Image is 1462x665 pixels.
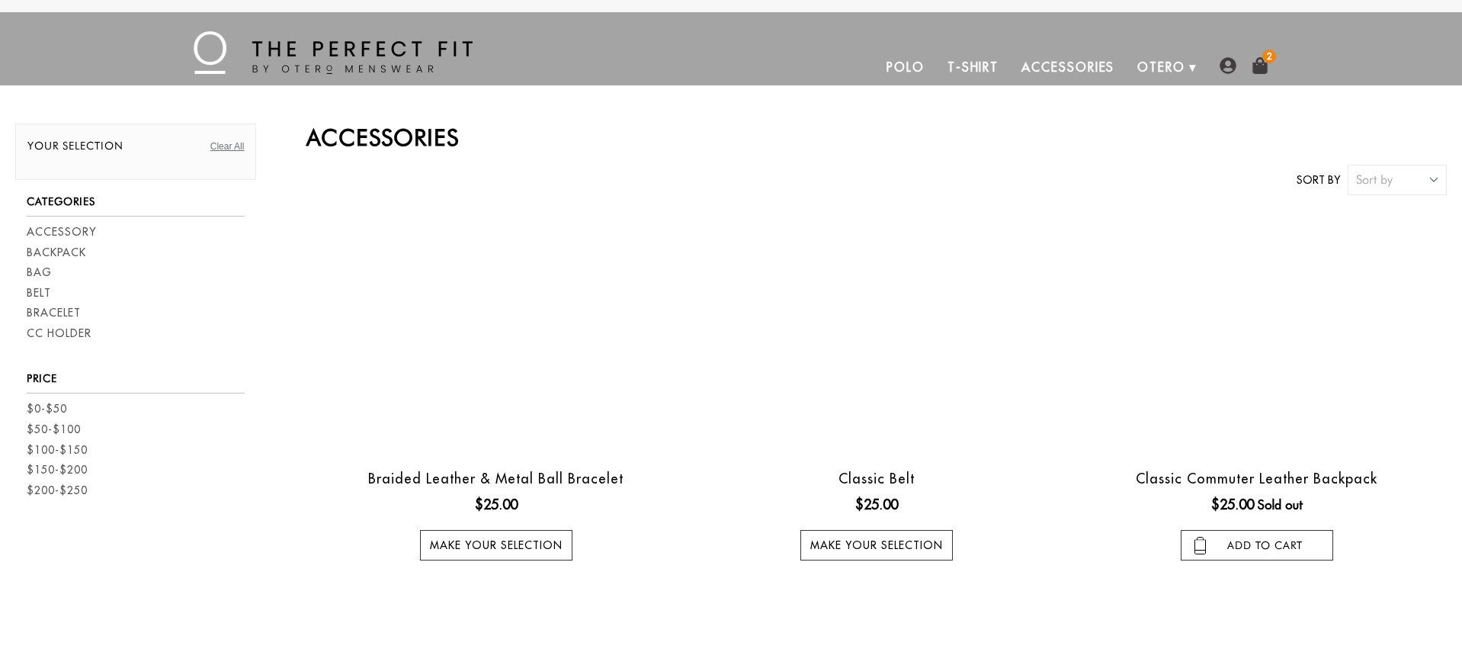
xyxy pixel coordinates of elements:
[1136,470,1377,487] a: Classic Commuter Leather Backpack
[1252,57,1268,74] img: shopping-bag-icon.png
[27,442,88,458] a: $100-$150
[1252,57,1268,74] a: 2
[1220,57,1236,74] img: user-account-icon.png
[1070,219,1443,448] a: leather backpack
[27,372,245,394] h3: Price
[1010,49,1126,85] a: Accessories
[475,494,518,515] ins: $25.00
[210,140,245,153] a: Clear All
[27,462,88,478] a: $150-$200
[27,140,244,160] h2: Your selection
[690,219,1063,448] a: otero menswear classic black leather belt
[27,305,81,321] a: Bracelet
[27,224,96,240] a: Accessory
[800,530,953,561] a: Make your selection
[1126,49,1197,85] a: Otero
[27,195,245,217] h3: Categories
[420,530,572,561] a: Make your selection
[310,219,683,448] a: black braided leather bracelet
[306,124,1447,151] h2: Accessories
[1181,530,1333,561] input: add to cart
[27,245,86,261] a: Backpack
[936,49,1010,85] a: T-Shirt
[194,31,473,74] img: The Perfect Fit - by Otero Menswear - Logo
[27,401,67,417] a: $0-$50
[27,422,81,438] a: $50-$100
[1211,494,1254,515] ins: $25.00
[27,483,88,499] a: $200-$250
[855,494,898,515] ins: $25.00
[1262,50,1276,63] span: 2
[368,470,624,487] a: Braided Leather & Metal Ball Bracelet
[27,285,51,301] a: Belt
[27,326,91,342] a: CC Holder
[27,265,52,281] a: Bag
[875,49,936,85] a: Polo
[1258,497,1303,512] span: Sold out
[838,470,915,487] a: Classic Belt
[1297,172,1340,188] label: Sort by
